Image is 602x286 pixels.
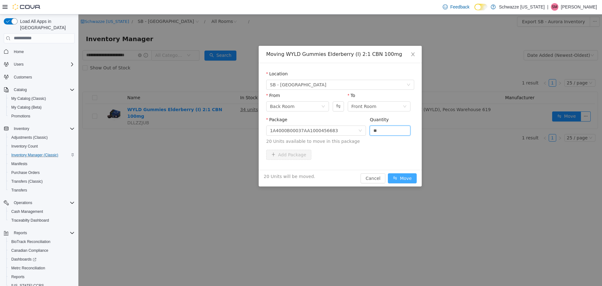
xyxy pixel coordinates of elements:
[6,177,77,186] button: Transfers (Classic)
[11,48,75,56] span: Home
[561,3,597,11] p: [PERSON_NAME]
[11,274,24,279] span: Reports
[450,4,469,10] span: Feedback
[14,75,32,80] span: Customers
[9,169,42,176] a: Purchase Orders
[9,95,49,102] a: My Catalog (Classic)
[326,31,343,49] button: Close
[14,200,32,205] span: Operations
[11,161,27,166] span: Manifests
[14,87,27,92] span: Catalog
[11,153,58,158] span: Inventory Manager (Classic)
[273,87,298,97] div: Front Room
[11,86,29,94] button: Catalog
[11,209,43,214] span: Cash Management
[9,112,33,120] a: Promotions
[188,103,209,108] label: Package
[11,125,32,132] button: Inventory
[552,3,557,11] span: SM
[440,1,472,13] a: Feedback
[6,112,77,121] button: Promotions
[9,264,48,272] a: Metrc Reconciliation
[188,57,209,62] label: Location
[9,112,75,120] span: Promotions
[9,238,75,246] span: BioTrack Reconciliation
[9,169,75,176] span: Purchase Orders
[6,207,77,216] button: Cash Management
[291,103,310,108] label: Quantity
[188,135,233,145] button: icon: plusAdd Package
[11,266,45,271] span: Metrc Reconciliation
[13,4,41,10] img: Cova
[11,114,30,119] span: Promotions
[1,124,77,133] button: Inventory
[9,247,51,254] a: Canadian Compliance
[11,48,26,56] a: Home
[9,178,75,185] span: Transfers (Classic)
[9,160,75,168] span: Manifests
[9,208,75,215] span: Cash Management
[9,238,53,246] a: BioTrack Reconciliation
[325,90,328,94] i: icon: down
[254,87,265,97] button: Swap
[1,60,77,69] button: Users
[188,124,336,130] span: 20 Units available to move in this package
[14,230,27,235] span: Reports
[9,264,75,272] span: Metrc Reconciliation
[9,186,75,194] span: Transfers
[6,103,77,112] button: My Catalog (Beta)
[9,143,40,150] a: Inventory Count
[1,73,77,82] button: Customers
[11,188,27,193] span: Transfers
[11,125,75,132] span: Inventory
[9,217,51,224] a: Traceabilty Dashboard
[280,114,284,119] i: icon: down
[188,36,336,43] div: Moving WYLD Gummies Elderberry (I) 2:1 CBN 100mg
[6,264,77,273] button: Metrc Reconciliation
[9,178,45,185] a: Transfers (Classic)
[11,73,75,81] span: Customers
[269,78,277,84] label: To
[9,247,75,254] span: Canadian Compliance
[14,62,24,67] span: Users
[18,18,75,31] span: Load All Apps in [GEOGRAPHIC_DATA]
[11,105,42,110] span: My Catalog (Beta)
[14,126,29,131] span: Inventory
[11,199,35,207] button: Operations
[6,142,77,151] button: Inventory Count
[6,151,77,159] button: Inventory Manager (Classic)
[474,4,488,10] input: Dark Mode
[243,90,247,94] i: icon: down
[9,208,45,215] a: Cash Management
[9,217,75,224] span: Traceabilty Dashboard
[14,49,24,54] span: Home
[192,87,216,97] div: Back Room
[11,257,36,262] span: Dashboards
[6,246,77,255] button: Canadian Compliance
[547,3,548,11] p: |
[9,143,75,150] span: Inventory Count
[309,159,338,169] button: icon: swapMove
[11,218,49,223] span: Traceabilty Dashboard
[6,237,77,246] button: BioTrack Reconciliation
[6,186,77,195] button: Transfers
[292,111,332,121] input: Quantity
[188,78,202,84] label: From
[1,198,77,207] button: Operations
[6,133,77,142] button: Adjustments (Classic)
[9,186,29,194] a: Transfers
[9,160,30,168] a: Manifests
[11,239,50,244] span: BioTrack Reconciliation
[9,151,75,159] span: Inventory Manager (Classic)
[11,229,75,237] span: Reports
[1,85,77,94] button: Catalog
[9,151,61,159] a: Inventory Manager (Classic)
[192,66,248,75] span: SB - Aurora
[11,96,46,101] span: My Catalog (Classic)
[11,73,34,81] a: Customers
[9,95,75,102] span: My Catalog (Classic)
[332,37,337,42] i: icon: close
[551,3,558,11] div: Sarah McDole
[11,229,29,237] button: Reports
